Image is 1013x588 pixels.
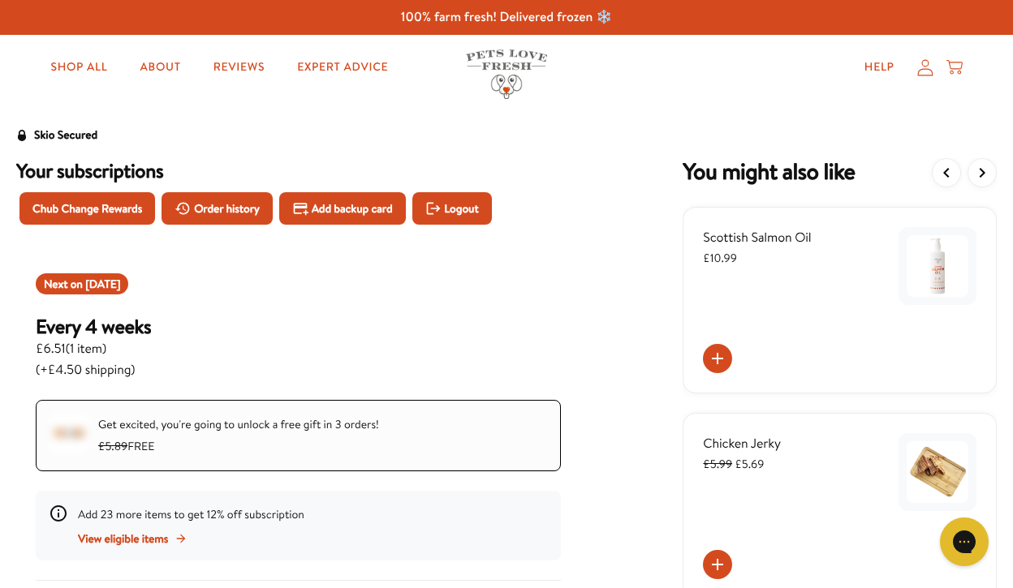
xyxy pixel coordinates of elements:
button: Logout [412,192,492,225]
button: Add backup card [279,192,406,225]
div: Skio Secured [34,126,97,145]
img: Pets Love Fresh [466,49,547,99]
button: Order history [162,192,273,225]
span: Logout [444,200,478,217]
span: £5.69 [703,456,764,472]
h3: Your subscriptions [16,158,580,182]
button: View more items [968,158,997,187]
a: About [127,51,194,84]
div: Shipment 2025-08-13T23:00:00+00:00 [36,273,128,294]
img: Scottish Salmon Oil [907,235,968,297]
span: £6.51 ( 1 item ) [36,338,151,359]
span: Add backup card [312,200,393,217]
h2: You might also want to add a one time order to your subscription. [683,158,855,187]
span: Aug 14, 2025 (Europe/London) [85,276,120,292]
h3: Every 4 weeks [36,314,151,338]
s: £5.89 [98,438,127,454]
a: Help [851,51,907,84]
button: Chub Change Rewards [19,192,155,225]
a: Shop All [37,51,120,84]
span: View eligible items [78,530,168,547]
span: Chicken Jerky [703,435,781,453]
span: Order history [194,200,260,217]
span: Add 23 more items to get 12% off subscription [78,506,304,522]
span: (+£4.50 shipping) [36,359,151,380]
span: Next on [44,276,120,292]
span: Scottish Salmon Oil [703,229,811,247]
div: Subscription for 1 item with cost £6.51. Renews Every 4 weeks [36,314,561,380]
span: £10.99 [703,250,736,266]
a: Reviews [200,51,278,84]
a: Skio Secured [16,126,97,158]
svg: Security [16,130,28,141]
span: Get excited, you're going to unlock a free gift in 3 orders! FREE [98,416,379,454]
span: Chub Change Rewards [32,200,142,217]
button: View previous items [932,158,961,187]
s: £5.99 [703,456,732,472]
a: Expert Advice [284,51,401,84]
iframe: Gorgias live chat messenger [932,512,997,572]
img: Chicken Jerky [907,441,968,503]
